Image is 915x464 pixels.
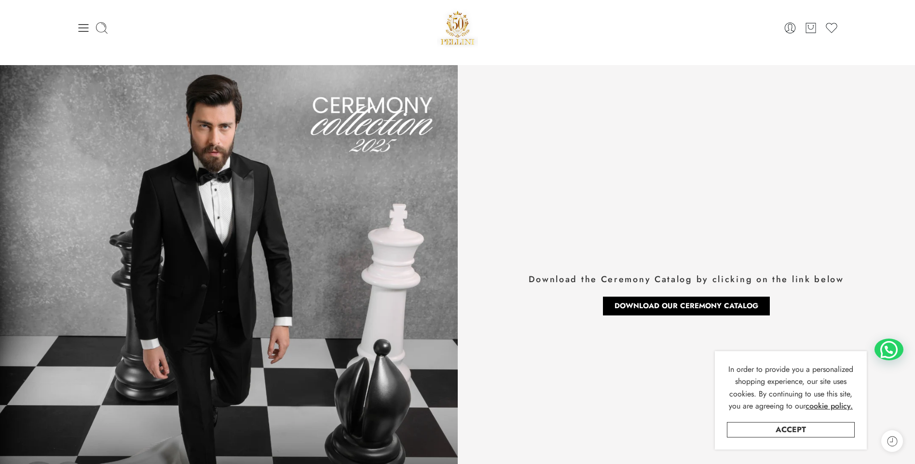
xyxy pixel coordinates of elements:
[825,21,838,35] a: Wishlist
[615,302,758,310] span: Download Our Ceremony Catalog
[437,7,478,48] a: Pellini -
[806,400,853,412] a: cookie policy.
[529,273,844,286] span: Download the Ceremony Catalog by clicking on the link below
[804,21,818,35] a: Cart
[783,21,797,35] a: Login / Register
[728,364,853,412] span: In order to provide you a personalized shopping experience, our site uses cookies. By continuing ...
[602,296,770,316] a: Download Our Ceremony Catalog
[437,7,478,48] img: Pellini
[727,422,855,437] a: Accept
